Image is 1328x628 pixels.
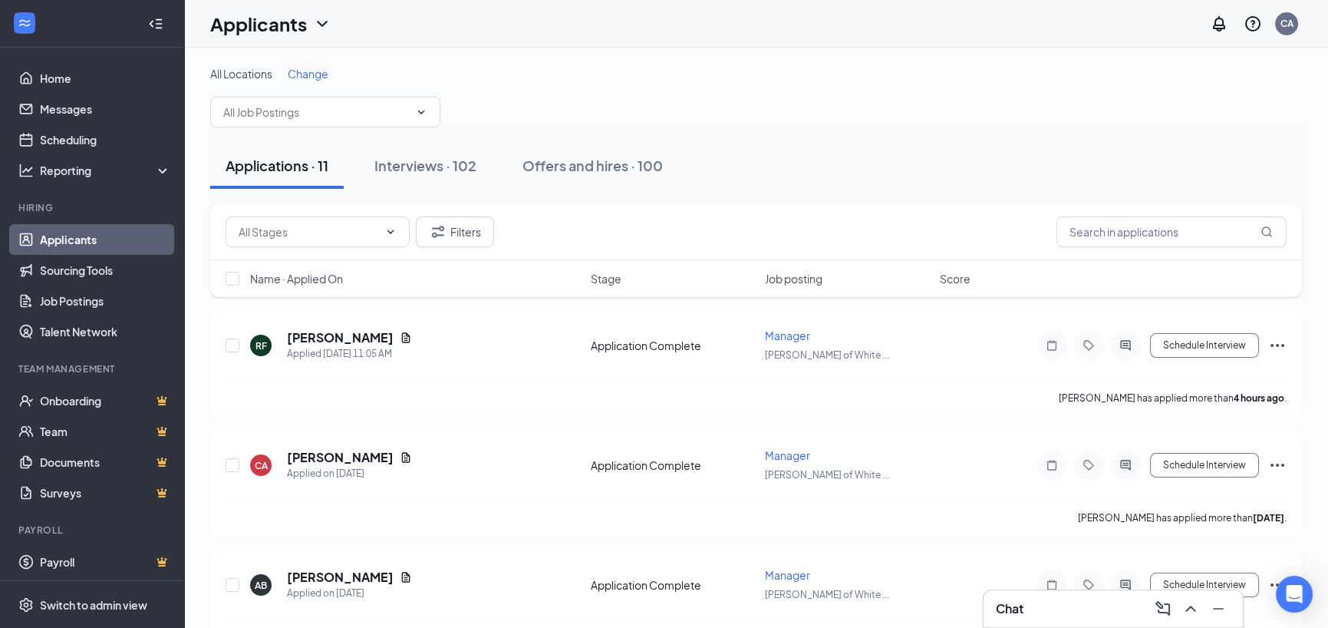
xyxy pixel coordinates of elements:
input: Search in applications [1056,216,1287,247]
span: Name · Applied On [250,271,343,286]
div: Switch to admin view [40,597,147,613]
div: Application Complete [591,338,756,353]
div: Offers and hires · 100 [522,156,663,175]
a: Home [40,63,171,94]
svg: Tag [1079,579,1098,591]
svg: Document [400,451,412,464]
svg: ChevronDown [415,106,427,118]
svg: ActiveChat [1116,459,1135,471]
div: Application Complete [591,577,756,593]
h5: [PERSON_NAME] [287,329,394,346]
a: TeamCrown [40,416,171,447]
div: Interviews · 102 [374,156,476,175]
svg: Collapse [148,16,163,31]
h5: [PERSON_NAME] [287,449,394,466]
svg: ActiveChat [1116,339,1135,352]
div: Application Complete [591,458,756,473]
button: Schedule Interview [1150,453,1259,478]
svg: Minimize [1209,600,1227,618]
div: Reporting [40,163,172,178]
svg: ActiveChat [1116,579,1135,591]
span: Manager [765,568,810,582]
svg: Note [1043,459,1061,471]
a: Sourcing Tools [40,255,171,286]
svg: Note [1043,579,1061,591]
svg: MagnifyingGlass [1260,226,1273,238]
svg: WorkstreamLogo [17,15,32,31]
button: Schedule Interview [1150,333,1259,358]
a: OnboardingCrown [40,385,171,416]
a: Scheduling [40,124,171,155]
input: All Job Postings [223,104,409,121]
span: Score [940,271,970,286]
span: All Locations [210,67,272,81]
div: AB [255,579,267,592]
span: Job posting [765,271,822,286]
a: Job Postings [40,286,171,316]
h1: Applicants [210,11,307,37]
svg: ChevronDown [384,226,397,238]
span: [PERSON_NAME] of White ... [765,589,889,600]
p: [PERSON_NAME] has applied more than . [1059,392,1287,405]
svg: ChevronDown [313,15,331,33]
b: 4 hours ago [1234,392,1284,404]
b: [DATE] [1253,512,1284,524]
div: Applied on [DATE] [287,586,412,601]
svg: Ellipses [1268,456,1287,474]
svg: Ellipses [1268,576,1287,594]
a: SurveysCrown [40,478,171,508]
span: [PERSON_NAME] of White ... [765,349,889,361]
button: Minimize [1206,597,1231,621]
div: CA [255,459,268,472]
div: Hiring [18,201,168,214]
span: [PERSON_NAME] of White ... [765,469,889,481]
div: Applied [DATE] 11:05 AM [287,346,412,362]
div: RF [255,339,267,352]
div: Applications · 11 [226,156,328,175]
svg: ComposeMessage [1154,600,1172,618]
a: Applicants [40,224,171,255]
a: Talent Network [40,316,171,347]
span: Manager [765,329,810,342]
span: Change [288,67,328,81]
svg: Filter [429,223,447,241]
button: ComposeMessage [1151,597,1175,621]
svg: Settings [18,597,34,613]
a: Messages [40,94,171,124]
svg: Ellipses [1268,336,1287,355]
span: Stage [591,271,621,286]
button: Schedule Interview [1150,573,1259,597]
div: CA [1280,17,1293,30]
a: DocumentsCrown [40,447,171,478]
h5: [PERSON_NAME] [287,569,394,586]
svg: Document [400,571,412,583]
button: ChevronUp [1178,597,1203,621]
svg: Document [400,332,412,344]
div: Open Intercom Messenger [1276,576,1313,613]
p: [PERSON_NAME] has applied more than . [1078,511,1287,524]
svg: Notifications [1210,15,1228,33]
h3: Chat [996,600,1023,617]
span: Manager [765,448,810,462]
div: Team Management [18,362,168,375]
input: All Stages [239,223,378,240]
div: Applied on [DATE] [287,466,412,481]
svg: Tag [1079,339,1098,352]
a: PayrollCrown [40,547,171,577]
svg: ChevronUp [1181,600,1200,618]
svg: Note [1043,339,1061,352]
svg: QuestionInfo [1244,15,1262,33]
button: Filter Filters [416,216,494,247]
svg: Analysis [18,163,34,178]
div: Payroll [18,524,168,537]
svg: Tag [1079,459,1098,471]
